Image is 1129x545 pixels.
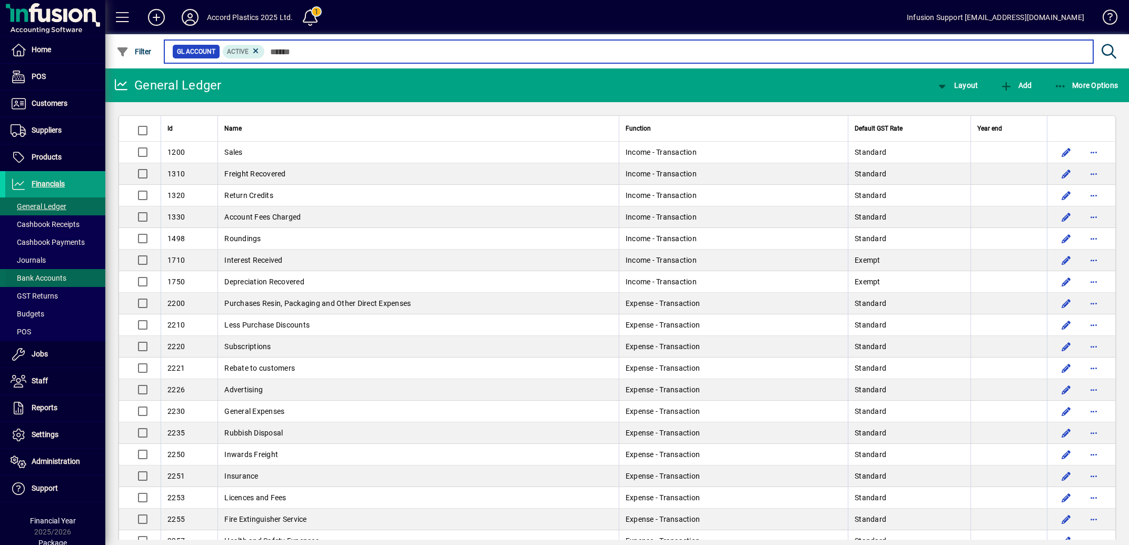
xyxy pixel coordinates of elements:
[167,385,185,394] span: 2226
[925,76,989,95] app-page-header-button: View chart layout
[224,123,242,134] span: Name
[167,342,185,351] span: 2220
[32,99,67,107] span: Customers
[855,515,886,523] span: Standard
[1058,446,1075,463] button: Edit
[167,148,185,156] span: 1200
[207,9,293,26] div: Accord Plastics 2025 Ltd.
[5,215,105,233] a: Cashbook Receipts
[224,191,273,200] span: Return Credits
[167,278,185,286] span: 1750
[1085,446,1102,463] button: More options
[177,46,215,57] span: GL Account
[167,515,185,523] span: 2255
[167,191,185,200] span: 1320
[1058,295,1075,312] button: Edit
[626,493,700,502] span: Expense - Transaction
[224,123,612,134] div: Name
[167,234,185,243] span: 1498
[167,213,185,221] span: 1330
[626,515,700,523] span: Expense - Transaction
[167,123,173,134] span: Id
[5,395,105,421] a: Reports
[1085,511,1102,528] button: More options
[626,213,697,221] span: Income - Transaction
[167,407,185,415] span: 2230
[1058,316,1075,333] button: Edit
[11,238,85,246] span: Cashbook Payments
[626,385,700,394] span: Expense - Transaction
[224,234,261,243] span: Roundings
[1058,165,1075,182] button: Edit
[855,364,886,372] span: Standard
[1058,252,1075,269] button: Edit
[224,537,319,545] span: Health and Safety Expenses
[1085,489,1102,506] button: More options
[224,385,263,394] span: Advertising
[626,407,700,415] span: Expense - Transaction
[116,47,152,56] span: Filter
[167,321,185,329] span: 2210
[1058,209,1075,225] button: Edit
[11,256,46,264] span: Journals
[997,76,1034,95] button: Add
[1058,230,1075,247] button: Edit
[5,449,105,475] a: Administration
[1085,468,1102,484] button: More options
[1058,424,1075,441] button: Edit
[936,81,978,90] span: Layout
[223,45,265,58] mat-chip: Activation Status: Active
[907,9,1084,26] div: Infusion Support [EMAIL_ADDRESS][DOMAIN_NAME]
[32,153,62,161] span: Products
[5,475,105,502] a: Support
[167,450,185,459] span: 2250
[1085,295,1102,312] button: More options
[855,342,886,351] span: Standard
[626,472,700,480] span: Expense - Transaction
[855,299,886,308] span: Standard
[1085,209,1102,225] button: More options
[167,429,185,437] span: 2235
[626,191,697,200] span: Income - Transaction
[855,321,886,329] span: Standard
[1058,144,1075,161] button: Edit
[1085,381,1102,398] button: More options
[5,37,105,63] a: Home
[224,450,278,459] span: Inwards Freight
[140,8,173,27] button: Add
[5,422,105,448] a: Settings
[5,287,105,305] a: GST Returns
[32,403,57,412] span: Reports
[224,278,304,286] span: Depreciation Recovered
[1085,252,1102,269] button: More options
[5,91,105,117] a: Customers
[626,256,697,264] span: Income - Transaction
[626,148,697,156] span: Income - Transaction
[224,364,295,372] span: Rebate to customers
[32,350,48,358] span: Jobs
[11,328,31,336] span: POS
[855,407,886,415] span: Standard
[167,364,185,372] span: 2221
[5,305,105,323] a: Budgets
[1054,81,1118,90] span: More Options
[5,368,105,394] a: Staff
[977,123,1002,134] span: Year end
[626,278,697,286] span: Income - Transaction
[855,191,886,200] span: Standard
[5,269,105,287] a: Bank Accounts
[626,450,700,459] span: Expense - Transaction
[224,407,284,415] span: General Expenses
[933,76,981,95] button: Layout
[855,148,886,156] span: Standard
[1085,273,1102,290] button: More options
[855,472,886,480] span: Standard
[167,256,185,264] span: 1710
[11,220,80,229] span: Cashbook Receipts
[1085,316,1102,333] button: More options
[224,321,310,329] span: Less Purchase Discounts
[1085,144,1102,161] button: More options
[173,8,207,27] button: Profile
[1058,338,1075,355] button: Edit
[1058,403,1075,420] button: Edit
